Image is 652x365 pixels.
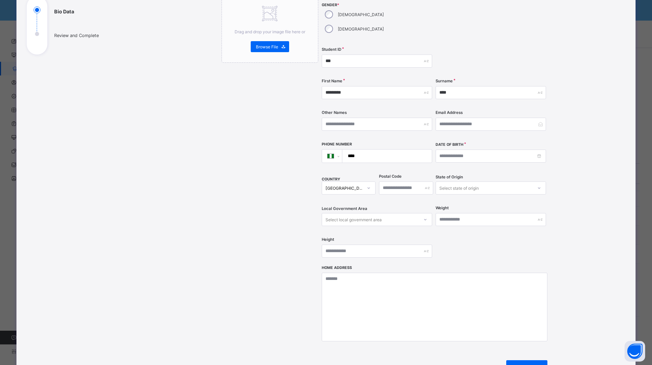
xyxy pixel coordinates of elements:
[325,213,382,226] div: Select local government area
[625,341,645,362] button: Open asap
[256,44,278,49] span: Browse File
[436,175,463,179] span: State of Origin
[322,206,367,211] span: Local Government Area
[436,79,453,83] label: Surname
[322,266,352,270] label: Home Address
[322,177,340,181] span: COUNTRY
[436,142,463,147] label: Date of Birth
[436,205,449,210] label: Weight
[322,3,432,7] span: Gender
[325,186,363,191] div: [GEOGRAPHIC_DATA]
[322,79,342,83] label: First Name
[338,26,384,32] label: [DEMOGRAPHIC_DATA]
[436,110,463,115] label: Email Address
[322,110,347,115] label: Other Names
[322,142,352,146] label: Phone Number
[235,29,305,34] span: Drag and drop your image file here or
[322,237,334,242] label: Height
[379,174,402,179] label: Postal Code
[338,12,384,17] label: [DEMOGRAPHIC_DATA]
[439,181,479,195] div: Select state of origin
[322,47,341,52] label: Student ID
